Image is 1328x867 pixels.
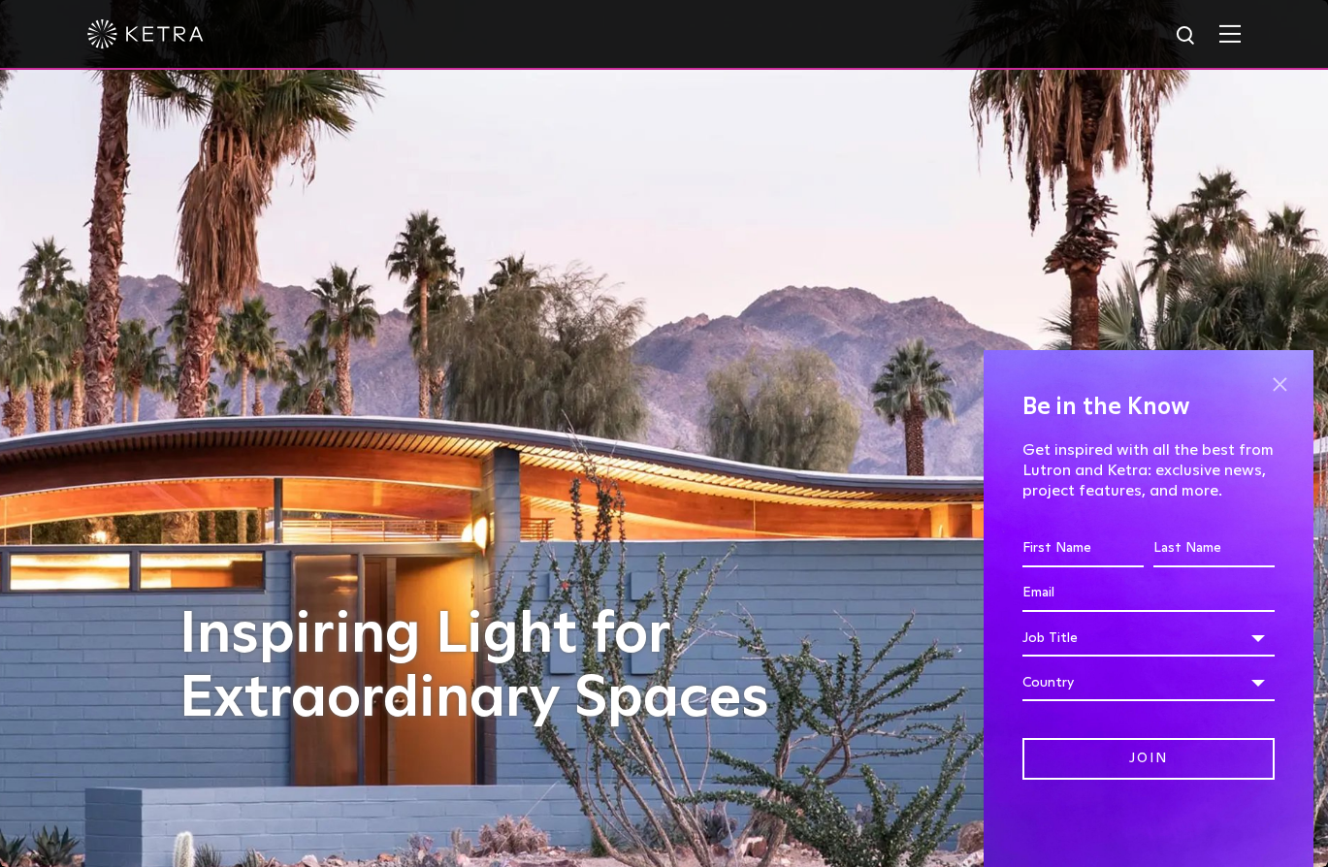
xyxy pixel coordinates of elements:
h1: Inspiring Light for Extraordinary Spaces [179,603,810,731]
img: ketra-logo-2019-white [87,19,204,48]
input: First Name [1022,530,1144,567]
input: Email [1022,575,1275,612]
input: Join [1022,738,1275,780]
input: Last Name [1153,530,1275,567]
img: search icon [1175,24,1199,48]
div: Job Title [1022,620,1275,657]
div: Country [1022,664,1275,701]
h4: Be in the Know [1022,389,1275,426]
img: Hamburger%20Nav.svg [1219,24,1241,43]
p: Get inspired with all the best from Lutron and Ketra: exclusive news, project features, and more. [1022,440,1275,500]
